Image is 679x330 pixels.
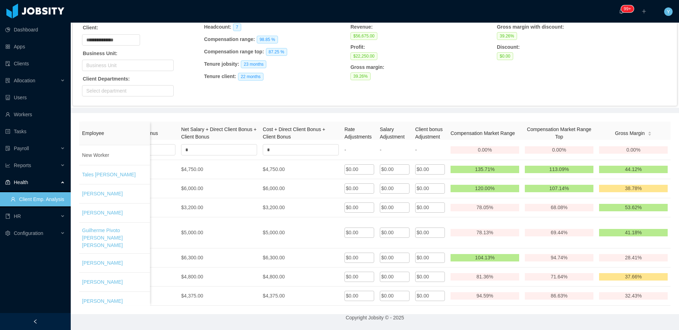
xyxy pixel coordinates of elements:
[263,185,285,191] span: $6,000.00
[549,166,569,173] span: 113.09%
[476,204,493,211] span: 78.05%
[350,72,371,80] span: 39.26 %
[233,23,241,31] span: 7
[5,40,65,54] a: icon: appstoreApps
[667,7,670,16] span: Y
[621,5,634,12] sup: 383
[257,36,278,43] span: 98.85 %
[86,62,166,69] div: Business Unit
[263,230,285,235] span: $5,000.00
[5,231,10,236] i: icon: setting
[377,140,412,160] td: -
[5,214,10,219] i: icon: book
[5,163,10,168] i: icon: line-chart
[346,274,358,279] span: $0.00
[238,73,263,81] span: 22 months
[181,126,256,140] span: Net Salary + Direct Client Bonus + Client Bonus
[476,273,493,281] span: 81.36%
[625,204,642,211] span: 53.62%
[648,133,652,135] i: icon: caret-down
[83,76,130,82] strong: Client Departments:
[415,126,443,140] span: Client bonus Adjustment
[451,130,515,136] span: Compensation Market Range
[625,185,642,192] span: 38.78%
[181,166,203,172] span: $4,750.00
[642,9,646,14] i: icon: plus
[381,205,394,210] span: $0.00
[263,126,325,140] span: Cost + Direct Client Bonus + Client Bonus
[5,107,65,122] a: icon: userWorkers
[417,293,429,299] span: $0.00
[497,52,513,60] span: $0.00
[549,185,569,192] span: 107.14%
[350,32,377,40] span: $56,675.00
[625,273,642,281] span: 37.66%
[263,274,285,279] span: $4,800.00
[478,146,492,154] span: 0.00%
[266,48,287,56] span: 87.25 %
[625,292,642,300] span: 32.43%
[381,255,394,260] span: $0.00
[5,90,65,105] a: icon: robotUsers
[82,172,136,177] a: Tales [PERSON_NAME]
[648,130,652,132] i: icon: caret-up
[241,60,266,68] span: 23 months
[417,166,429,172] span: $0.00
[5,23,65,37] a: icon: pie-chartDashboard
[350,44,365,50] strong: Profit :
[204,49,264,54] strong: Compensation range top :
[625,254,642,261] span: 28.41%
[82,152,109,158] span: New Worker
[551,254,567,261] span: 94.74%
[417,255,429,260] span: $0.00
[181,230,203,235] span: $5,000.00
[263,255,285,260] span: $6,300.00
[14,230,43,236] span: Configuration
[476,229,493,236] span: 78.13%
[497,32,517,40] span: 39.26 %
[344,126,372,140] span: Rate Adjustments
[417,230,429,235] span: $0.00
[412,140,448,160] td: -
[346,185,358,191] span: $0.00
[181,274,203,279] span: $4,800.00
[263,166,285,172] span: $4,750.00
[82,130,104,136] span: Employee
[625,166,642,173] span: 44.12%
[263,293,285,299] span: $4,375.00
[14,146,29,151] span: Payroll
[82,210,123,216] a: [PERSON_NAME]
[527,126,591,140] span: Compensation Market Range Top
[417,274,429,279] span: $0.00
[551,273,567,281] span: 71.64%
[181,293,203,299] span: $4,375.00
[346,205,358,210] span: $0.00
[5,180,10,185] i: icon: medicine-box
[82,191,123,196] a: [PERSON_NAME]
[346,230,358,235] span: $0.00
[625,229,642,236] span: 41.18%
[5,124,65,139] a: icon: profileTasks
[648,130,652,135] div: Sort
[417,185,429,191] span: $0.00
[14,213,21,219] span: HR
[5,57,65,71] a: icon: auditClients
[181,255,203,260] span: $6,300.00
[381,274,394,279] span: $0.00
[5,78,10,83] i: icon: solution
[497,24,564,30] strong: Gross margin with discount :
[204,73,236,79] strong: Tenure client :
[181,185,203,191] span: $6,000.00
[11,192,65,206] a: icon: userClient Emp. Analysis
[475,185,494,192] span: 120.00%
[626,146,640,154] span: 0.00%
[82,279,123,285] a: [PERSON_NAME]
[350,52,377,60] span: $22,250.00
[263,205,285,210] span: $3,200.00
[619,9,624,14] i: icon: bell
[381,230,394,235] span: $0.00
[82,228,123,248] a: Guilherme Pivoto [PERSON_NAME] [PERSON_NAME]
[14,163,31,168] span: Reports
[615,130,645,137] span: Gross Margin
[475,254,494,261] span: 104.13%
